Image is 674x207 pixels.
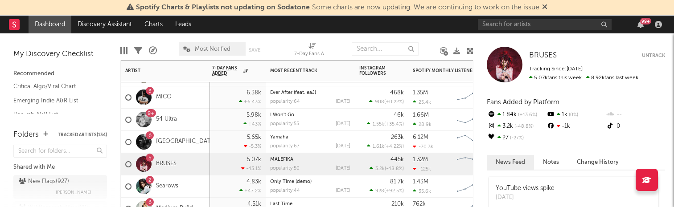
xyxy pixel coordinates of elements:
[241,166,261,171] div: -43.1 %
[487,109,546,121] div: 1.84k
[367,121,404,127] div: ( )
[413,166,431,172] div: -125k
[249,48,260,53] button: Save
[640,18,651,24] div: 99 +
[270,179,350,184] div: Only Time (demo)
[413,122,432,127] div: 28.9k
[247,179,261,185] div: 4.83k
[138,16,169,33] a: Charts
[13,110,98,119] a: Pop-ish A&R List
[336,122,350,126] div: [DATE]
[386,122,403,127] span: +35.4 %
[13,96,98,106] a: Emerging Indie A&R List
[487,155,534,170] button: News Feed
[453,131,493,153] svg: Chart title
[212,65,241,76] span: 7-Day Fans Added
[453,86,493,109] svg: Chart title
[453,109,493,131] svg: Chart title
[390,157,404,162] div: 445k
[375,166,385,171] span: 3.2k
[270,157,293,162] a: MALEFIKA
[453,153,493,175] svg: Chart title
[13,130,39,140] div: Folders
[542,4,547,11] span: Dismiss
[156,116,177,123] a: 54 Ultra
[386,100,403,105] span: +0.22 %
[413,112,429,118] div: 1.66M
[247,157,261,162] div: 5.07k
[270,113,350,118] div: I Won't Go
[56,187,91,198] span: [PERSON_NAME]
[391,134,404,140] div: 263k
[13,162,107,173] div: Shared with Me
[390,179,404,185] div: 81.7k
[509,136,524,141] span: -27 %
[568,155,628,170] button: Change History
[390,90,404,96] div: 468k
[294,38,330,64] div: 7-Day Fans Added (7-Day Fans Added)
[642,51,665,60] button: Untrack
[156,93,172,101] a: MICO
[487,132,546,144] div: 27
[270,144,300,149] div: popularity: 67
[270,188,300,193] div: popularity: 44
[270,90,316,95] a: Ever After (feat. eaJ)
[270,157,350,162] div: MALEFIKA
[391,201,404,207] div: 210k
[239,99,261,105] div: +6.43 %
[336,99,350,104] div: [DATE]
[606,121,665,132] div: 0
[413,157,428,162] div: 1.32M
[513,124,534,129] span: -48.8 %
[270,68,337,73] div: Most Recent Track
[517,113,537,118] span: +13.6 %
[156,138,216,146] a: [GEOGRAPHIC_DATA]
[546,109,605,121] div: 1k
[369,99,404,105] div: ( )
[386,166,403,171] span: -48.8 %
[375,100,384,105] span: 908
[529,52,557,59] span: BRUSES
[413,201,426,207] div: 762k
[13,81,98,91] a: Critical Algo/Viral Chart
[534,155,568,170] button: Notes
[244,143,261,149] div: -5.3 %
[29,16,71,33] a: Dashboard
[529,51,557,60] a: BRUSES
[606,109,665,121] div: --
[156,160,177,168] a: BRUSES
[336,188,350,193] div: [DATE]
[413,68,480,73] div: Spotify Monthly Listeners
[136,4,539,11] span: : Some charts are now updating. We are continuing to work on the issue
[637,21,644,28] button: 99+
[13,49,107,60] div: My Discovery Checklist
[336,166,350,171] div: [DATE]
[413,99,431,105] div: 25.4k
[270,135,350,140] div: Yamaha
[169,16,197,33] a: Leads
[567,113,578,118] span: 0 %
[386,144,403,149] span: +4.22 %
[529,75,582,81] span: 5.07k fans this week
[496,184,555,193] div: YouTube views spike
[413,90,428,96] div: 1.35M
[270,122,299,126] div: popularity: 55
[487,121,546,132] div: 3.2k
[136,4,310,11] span: Spotify Charts & Playlists not updating on Sodatone
[413,134,428,140] div: 6.12M
[270,90,350,95] div: Ever After (feat. eaJ)
[496,193,555,202] div: [DATE]
[270,202,350,207] div: Last Time
[19,176,69,187] div: New Flags ( 927 )
[243,121,261,127] div: +43 %
[487,99,559,106] span: Fans Added by Platform
[413,179,428,185] div: 1.43M
[413,144,433,150] div: -70.3k
[13,69,107,79] div: Recommended
[13,145,107,158] input: Search for folders...
[247,90,261,96] div: 6.38k
[352,42,419,56] input: Search...
[373,122,384,127] span: 1.55k
[58,133,107,137] button: Tracked Artists(134)
[13,175,107,199] a: New Flags(927)[PERSON_NAME]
